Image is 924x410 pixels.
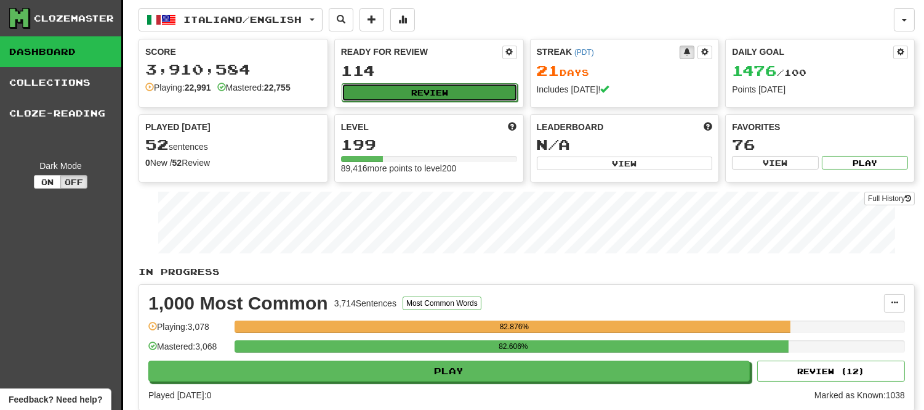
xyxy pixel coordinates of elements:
[537,157,713,170] button: View
[139,266,915,278] p: In Progress
[732,156,818,170] button: View
[34,175,61,189] button: On
[508,121,517,133] span: Score more points to level up
[172,158,182,168] strong: 52
[390,8,415,31] button: More stats
[864,192,915,205] a: Full History
[238,340,788,353] div: 82.606%
[360,8,384,31] button: Add sentence to collection
[145,81,211,94] div: Playing:
[341,162,517,174] div: 89,416 more points to level 200
[145,137,321,153] div: sentences
[329,8,353,31] button: Search sentences
[732,46,893,59] div: Daily Goal
[732,83,908,96] div: Points [DATE]
[757,361,905,382] button: Review (12)
[145,158,150,168] strong: 0
[185,83,211,92] strong: 22,991
[537,121,604,133] span: Leaderboard
[145,136,169,153] span: 52
[822,156,908,170] button: Play
[537,46,680,58] div: Streak
[537,136,571,153] span: N/A
[732,121,908,133] div: Favorites
[732,137,908,152] div: 76
[574,48,594,57] a: (PDT)
[34,12,114,25] div: Clozemaster
[184,14,302,25] span: Italiano / English
[537,62,560,79] span: 21
[704,121,712,133] span: This week in points, UTC
[145,157,321,169] div: New / Review
[148,361,750,382] button: Play
[537,63,713,79] div: Day s
[341,121,369,133] span: Level
[9,160,112,172] div: Dark Mode
[341,63,517,78] div: 114
[732,67,806,78] span: / 100
[148,321,228,341] div: Playing: 3,078
[403,297,481,310] button: Most Common Words
[342,83,518,102] button: Review
[60,175,87,189] button: Off
[264,83,291,92] strong: 22,755
[145,46,321,58] div: Score
[9,393,102,406] span: Open feedback widget
[341,137,517,152] div: 199
[217,81,291,94] div: Mastered:
[537,83,713,96] div: Includes [DATE]!
[139,8,323,31] button: Italiano/English
[814,389,905,401] div: Marked as Known: 1038
[238,321,790,333] div: 82.876%
[148,390,211,400] span: Played [DATE]: 0
[341,46,502,58] div: Ready for Review
[145,62,321,77] div: 3,910,584
[732,62,777,79] span: 1476
[334,297,396,310] div: 3,714 Sentences
[148,340,228,361] div: Mastered: 3,068
[145,121,211,133] span: Played [DATE]
[148,294,328,313] div: 1,000 Most Common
